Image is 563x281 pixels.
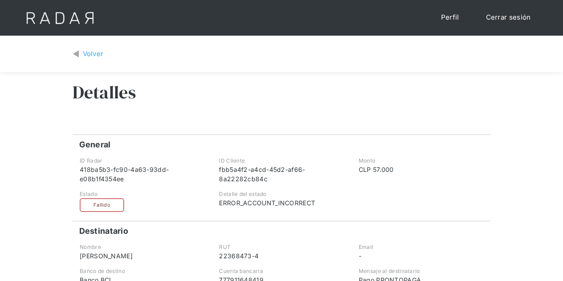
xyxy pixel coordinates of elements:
[359,243,483,251] div: Email
[80,190,204,198] div: Estado
[219,251,344,261] div: 22368473-4
[359,251,483,261] div: -
[359,267,483,275] div: Mensaje al destinatario
[477,9,540,26] a: Cerrar sesión
[219,157,344,165] div: ID Cliente
[219,243,344,251] div: RUT
[73,81,136,103] h3: Detalles
[359,157,483,165] div: Monto
[80,243,204,251] div: Nombre
[79,139,111,150] h4: General
[219,198,344,208] div: ERROR_ACCOUNT_INCORRECT
[80,198,124,212] div: Fallido
[432,9,468,26] a: Perfil
[80,165,204,183] div: 418ba5b3-fc90-4a63-93dd-e08b1f4354ee
[80,267,204,275] div: Banco de destino
[219,267,344,275] div: Cuenta bancaria
[80,251,204,261] div: [PERSON_NAME]
[73,49,104,59] a: Volver
[219,190,344,198] div: Detalle del estado
[79,226,129,236] h4: Destinatario
[359,165,483,174] div: CLP 57.000
[219,165,344,183] div: fbb5a4f2-a4cd-45d2-af66-8a22282cb84c
[83,49,104,59] div: Volver
[80,157,204,165] div: ID Radar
